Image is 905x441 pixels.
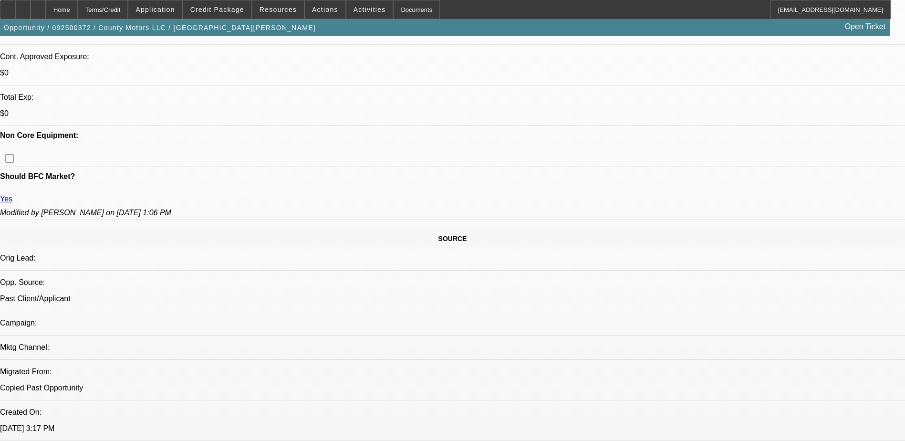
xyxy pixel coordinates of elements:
[135,6,175,13] span: Application
[252,0,304,19] button: Resources
[841,19,889,35] a: Open Ticket
[346,0,393,19] button: Activities
[354,6,386,13] span: Activities
[312,6,338,13] span: Actions
[190,6,244,13] span: Credit Package
[4,24,316,31] span: Opportunity / 092500372 / County Motors LLC / [GEOGRAPHIC_DATA][PERSON_NAME]
[128,0,182,19] button: Application
[305,0,345,19] button: Actions
[183,0,251,19] button: Credit Package
[438,235,467,242] span: SOURCE
[260,6,297,13] span: Resources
